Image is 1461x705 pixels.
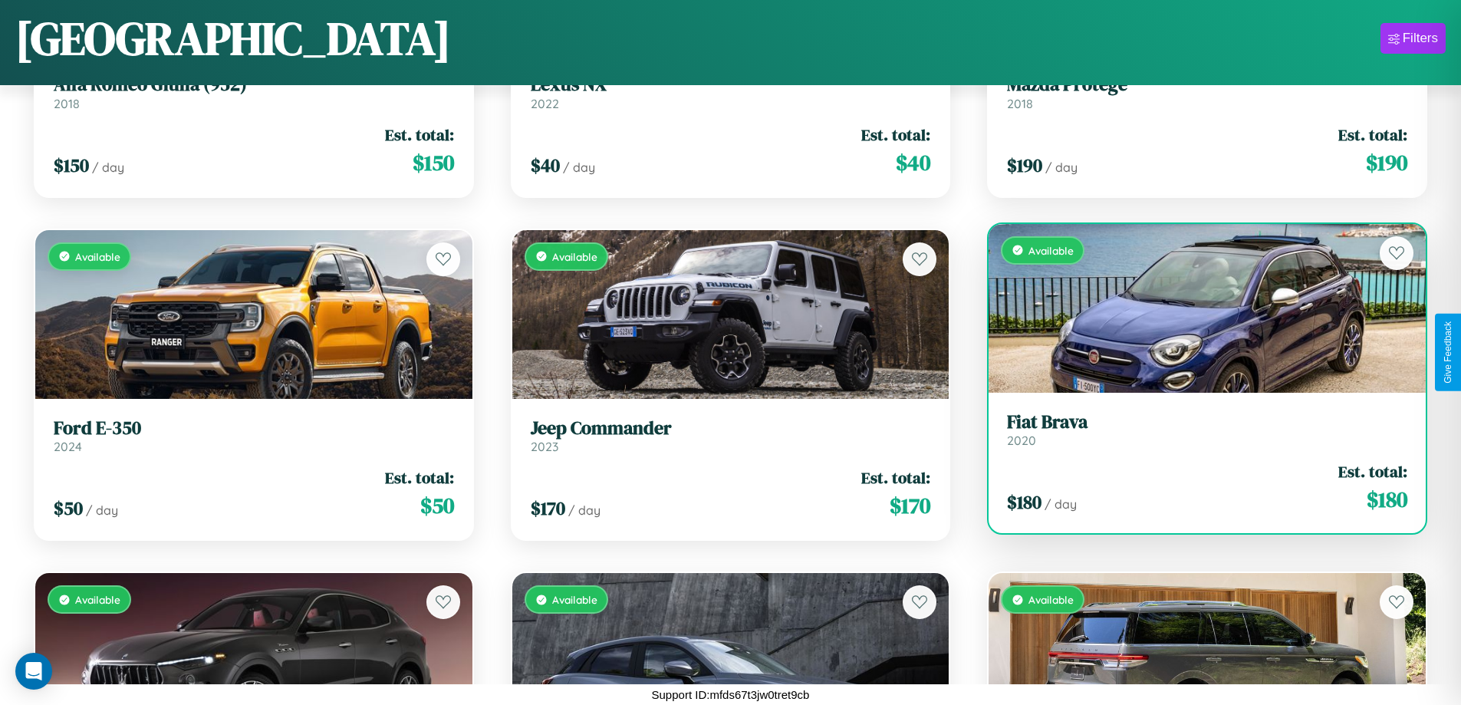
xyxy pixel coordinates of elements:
[1007,411,1407,433] h3: Fiat Brava
[54,74,454,96] h3: Alfa Romeo Giulia (952)
[15,653,52,690] div: Open Intercom Messenger
[1045,160,1078,175] span: / day
[1007,96,1033,111] span: 2018
[15,7,451,70] h1: [GEOGRAPHIC_DATA]
[552,250,597,263] span: Available
[413,147,454,178] span: $ 150
[75,250,120,263] span: Available
[54,417,454,440] h3: Ford E-350
[1338,124,1407,146] span: Est. total:
[1028,593,1074,606] span: Available
[54,153,89,178] span: $ 150
[531,417,931,455] a: Jeep Commander2023
[1007,411,1407,449] a: Fiat Brava2020
[54,74,454,111] a: Alfa Romeo Giulia (952)2018
[1045,496,1077,512] span: / day
[896,147,930,178] span: $ 40
[1403,31,1438,46] div: Filters
[1338,460,1407,483] span: Est. total:
[1443,321,1453,384] div: Give Feedback
[86,502,118,518] span: / day
[531,439,558,454] span: 2023
[385,124,454,146] span: Est. total:
[1007,74,1407,111] a: Mazda Protege2018
[531,153,560,178] span: $ 40
[531,74,931,96] h3: Lexus NX
[1007,433,1036,448] span: 2020
[420,490,454,521] span: $ 50
[54,417,454,455] a: Ford E-3502024
[385,466,454,489] span: Est. total:
[531,417,931,440] h3: Jeep Commander
[1007,489,1041,515] span: $ 180
[54,496,83,521] span: $ 50
[861,466,930,489] span: Est. total:
[1366,147,1407,178] span: $ 190
[652,684,810,705] p: Support ID: mfds67t3jw0tret9cb
[861,124,930,146] span: Est. total:
[568,502,601,518] span: / day
[1367,484,1407,515] span: $ 180
[92,160,124,175] span: / day
[552,593,597,606] span: Available
[1007,74,1407,96] h3: Mazda Protege
[563,160,595,175] span: / day
[1380,23,1446,54] button: Filters
[531,96,559,111] span: 2022
[54,439,82,454] span: 2024
[54,96,80,111] span: 2018
[75,593,120,606] span: Available
[1007,153,1042,178] span: $ 190
[1028,244,1074,257] span: Available
[890,490,930,521] span: $ 170
[531,496,565,521] span: $ 170
[531,74,931,111] a: Lexus NX2022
